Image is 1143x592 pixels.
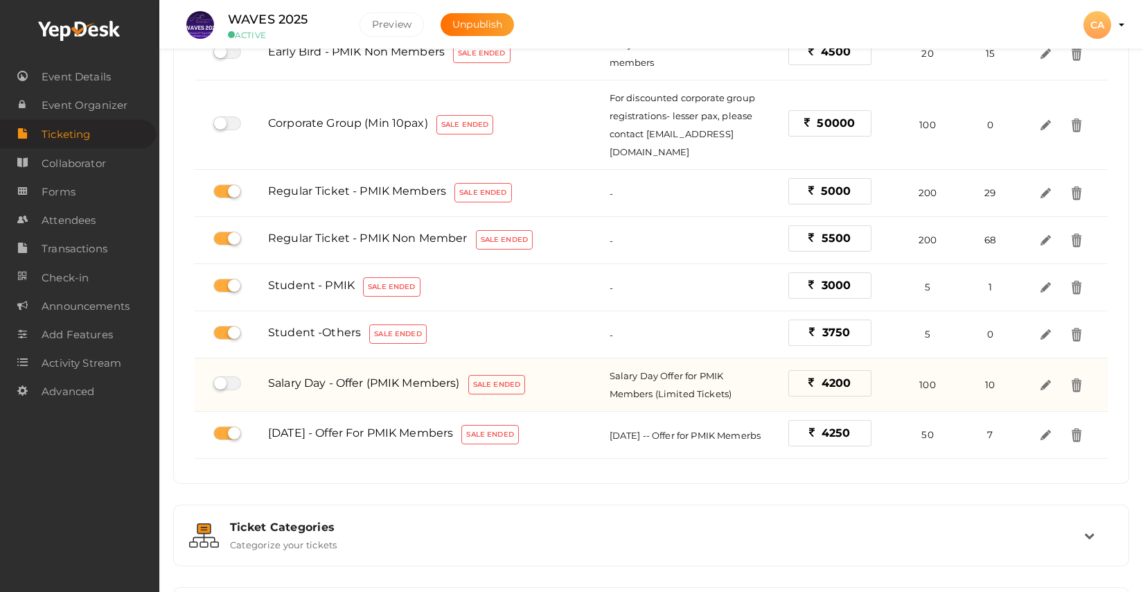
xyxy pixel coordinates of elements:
img: delete.svg [1070,186,1084,200]
span: Event Details [42,63,111,91]
span: Activity Stream [42,349,121,377]
span: - [610,188,613,199]
span: Forms [42,178,76,206]
span: 50000 [817,116,855,130]
span: Regular Ticket - PMIK Members [268,184,446,198]
img: delete.svg [1070,233,1084,247]
button: Preview [360,12,424,37]
label: Sale Ended [369,324,426,344]
img: delete.svg [1070,118,1084,132]
span: - [610,329,613,340]
img: delete.svg [1070,280,1084,295]
span: Ticketing [42,121,90,148]
img: edit.svg [1038,327,1053,342]
label: Sale Ended [363,277,420,297]
span: 3000 [822,279,851,292]
span: 29 [984,187,995,198]
label: Categorize your tickets [230,534,337,550]
span: 5000 [821,184,851,198]
span: 200 [919,234,937,245]
img: S4WQAGVX_small.jpeg [186,11,214,39]
profile-pic: CA [1083,19,1111,31]
span: 4200 [822,376,851,390]
small: ACTIVE [228,30,339,40]
img: delete.svg [1070,327,1084,342]
span: For discounted corporate group registrations- lesser pax, please contact [EMAIL_ADDRESS][DOMAIN_N... [610,92,755,157]
img: delete.svg [1070,378,1084,392]
span: Salary Day Offer for PMIK Members (Limited Tickets) [610,370,732,399]
label: Sale Ended [461,425,518,444]
div: CA [1083,11,1111,39]
label: Sale Ended [468,375,525,394]
label: Sale Ended [453,44,510,63]
span: 3750 [822,326,851,339]
span: Announcements [42,293,130,320]
span: 5 [925,329,930,340]
span: 10 [985,379,995,390]
span: Regular Ticket - PMIK Non Member [268,232,467,245]
span: [DATE] -- Offer for PMIK Memerbs [610,430,761,441]
span: 50 [921,429,933,440]
button: CA [1079,10,1115,40]
span: Attendees [42,207,96,234]
span: Salary Day - Offer (PMIK Members) [268,376,460,390]
span: 1 [989,281,992,293]
img: grouping.svg [189,523,219,548]
img: edit.svg [1038,378,1053,392]
span: 7 [987,429,993,440]
img: edit.svg [1038,118,1053,132]
img: edit.svg [1038,233,1053,247]
span: Transactions [42,235,107,263]
span: Collaborator [42,150,106,177]
span: Unpublish [452,18,502,31]
span: 4250 [822,426,851,439]
img: delete.svg [1070,428,1084,442]
img: edit.svg [1038,428,1053,442]
span: 0 [987,119,993,130]
img: edit.svg [1038,186,1053,200]
span: 68 [984,234,996,245]
div: Ticket Categories [230,521,1084,534]
span: Add Features [42,321,113,349]
img: delete.svg [1070,46,1084,61]
span: [DATE] - Offer for PMIK Members [268,426,453,439]
span: 200 [919,187,937,198]
img: edit.svg [1038,280,1053,295]
span: - [610,235,613,246]
span: 20 [921,48,933,59]
span: 0 [987,329,993,340]
span: Early Bird - PMIK Non Members [268,45,445,58]
span: - [610,282,613,293]
span: 15 [986,48,995,59]
a: Ticket Categories Categorize your tickets [181,540,1122,553]
span: 5 [925,281,930,293]
span: 4500 [821,45,851,58]
img: edit.svg [1038,46,1053,61]
label: WAVES 2025 [228,10,308,30]
span: Corporate Group (min 10pax) [268,116,428,130]
span: Event Organizer [42,92,127,119]
label: Sale Ended [476,230,533,250]
span: 5500 [822,232,851,245]
span: 100 [919,379,935,390]
span: Student - PMIK [268,279,355,292]
span: Advanced [42,378,94,406]
span: 100 [919,119,935,130]
button: Unpublish [441,13,514,36]
label: Sale Ended [436,115,493,134]
span: Student -Others [268,326,361,339]
span: Check-in [42,264,89,292]
label: Sale Ended [454,183,511,202]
